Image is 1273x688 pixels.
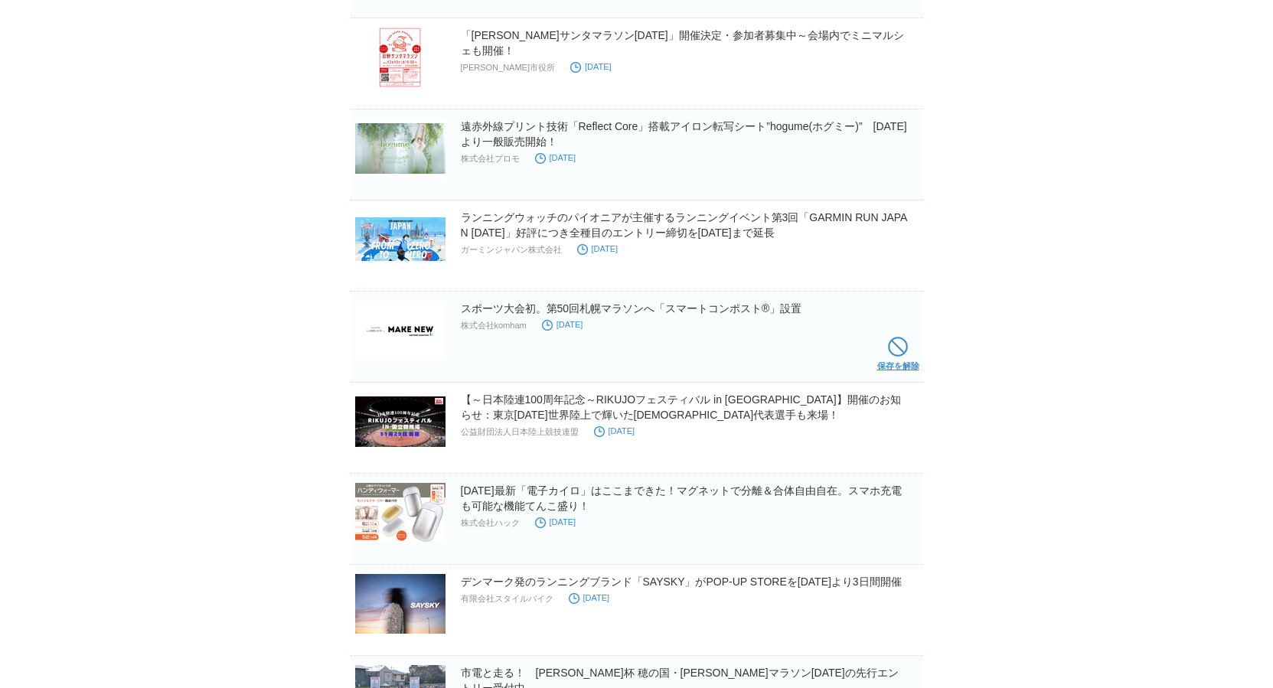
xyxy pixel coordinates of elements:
[461,120,907,148] a: 遠赤外線プリント技術「Reflect Core」搭載アイロン転写シート”hogume(ホグミー)” [DATE]より一般販売開始！
[535,517,576,527] time: [DATE]
[355,301,446,360] img: スポーツ大会初。第50回札幌マラソンへ「スマートコンポスト®」設置
[877,333,919,382] a: 保存を解除
[355,574,446,634] img: デンマーク発のランニングブランド「SAYSKY」がPOP-UP STOREを11月1日（土）より3日間開催
[461,426,579,438] p: 公益財団法人日本陸上競技連盟
[355,28,446,87] img: 「日野サンタマラソン2025」開催決定・参加者募集中～会場内でミニマルシェも開催！
[461,153,520,165] p: 株式会社プロモ
[355,119,446,178] img: 遠赤外線プリント技術「Reflect Core」搭載アイロン転写シート”hogume(ホグミー)” 10月8日より一般販売開始！
[569,593,610,602] time: [DATE]
[461,62,555,73] p: [PERSON_NAME]市役所
[577,244,619,253] time: [DATE]
[355,392,446,452] img: 【～日本陸連100周年記念～RIKUJOフェスティバル in 国立競技場】開催のお知らせ：東京2025世界陸上で輝いた日本代表選手も来場！
[461,393,901,421] a: 【～日本陸連100周年記念～RIKUJOフェスティバル in [GEOGRAPHIC_DATA]】開催のお知らせ：東京[DATE]世界陸上で輝いた[DEMOGRAPHIC_DATA]代表選手も来場！
[355,483,446,543] img: 2025年最新「電子カイロ」はここまできた！マグネットで分離＆合体自由自在。スマホ充電も可能な機能てんこ盛り！
[461,576,902,588] a: デンマーク発のランニングブランド「SAYSKY」がPOP-UP STOREを[DATE]より3日間開催
[461,593,553,605] p: 有限会社スタイルバイク
[355,210,446,269] img: ランニングウォッチのパイオニアが主催するランニングイベント第3回「GARMIN RUN JAPAN 2026」好評につき全種目のエントリー締切を11月30日まで延長
[535,153,576,162] time: [DATE]
[461,484,902,512] a: [DATE]最新「電子カイロ」はここまできた！マグネットで分離＆合体自由自在。スマホ充電も可能な機能てんこ盛り！
[461,517,520,529] p: 株式会社ハック
[461,211,908,239] a: ランニングウォッチのパイオニアが主催するランニングイベント第3回「GARMIN RUN JAPAN [DATE]」好評につき全種目のエントリー締切を[DATE]まで延長
[542,320,583,329] time: [DATE]
[461,302,802,315] a: スポーツ大会初。第50回札幌マラソンへ「スマートコンポスト®」設置
[461,29,904,57] a: 「[PERSON_NAME]サンタマラソン[DATE]」開催決定・参加者募集中～会場内でミニマルシェも開催！
[461,320,527,331] p: 株式会社komham
[594,426,635,435] time: [DATE]
[570,62,612,71] time: [DATE]
[461,244,562,256] p: ガーミンジャパン株式会社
